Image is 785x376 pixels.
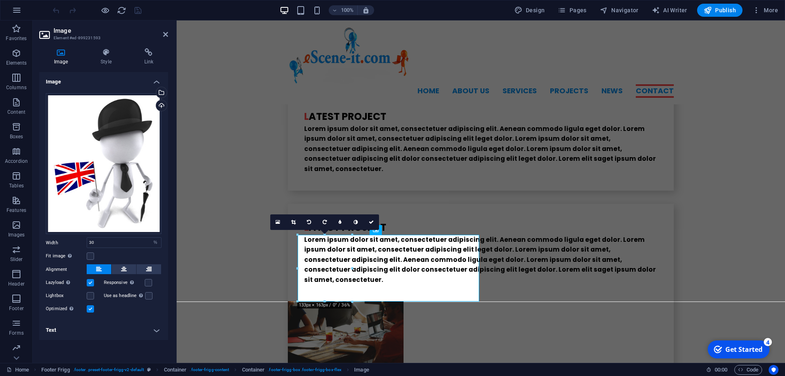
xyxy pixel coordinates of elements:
[734,365,762,375] button: Code
[362,7,370,14] i: On resize automatically adjust zoom level to fit chosen device.
[270,214,286,230] a: Select files from the file manager, stock photos, or upload file(s)
[39,320,168,340] h4: Text
[73,365,144,375] span: . footer .preset-footer-frigg-v2-default
[738,365,758,375] span: Code
[558,6,586,14] span: Pages
[46,251,87,261] label: Fit image
[6,84,27,91] p: Columns
[9,330,24,336] p: Forms
[9,182,24,189] p: Tables
[354,365,369,375] span: Click to select. Double-click to edit
[752,6,778,14] span: More
[511,4,548,17] div: Design (Ctrl+Alt+Y)
[39,72,168,87] h4: Image
[164,365,187,375] span: Click to select. Double-click to edit
[514,6,545,14] span: Design
[749,4,781,17] button: More
[715,365,727,375] span: 00 00
[6,60,27,66] p: Elements
[720,367,722,373] span: :
[648,4,691,17] button: AI Writer
[363,214,379,230] a: Confirm ( Ctrl ⏎ )
[8,281,25,287] p: Header
[54,34,152,42] h3: Element #ed-899231593
[652,6,687,14] span: AI Writer
[697,4,742,17] button: Publish
[704,6,736,14] span: Publish
[46,304,87,314] label: Optimized
[39,48,86,65] h4: Image
[41,365,369,375] nav: breadcrumb
[22,8,59,17] div: Get Started
[769,365,778,375] button: Usercentrics
[100,5,110,15] button: Click here to leave preview mode and continue editing
[332,214,348,230] a: Blur
[104,291,145,301] label: Use as headline
[554,4,590,17] button: Pages
[242,365,265,375] span: Click to select. Double-click to edit
[7,207,26,214] p: Features
[54,27,168,34] h2: Image
[46,291,87,301] label: Lightbox
[86,48,129,65] h4: Style
[7,109,25,115] p: Content
[104,278,145,288] label: Responsive
[706,365,728,375] h6: Session time
[46,241,87,245] label: Width
[147,367,151,372] i: This element is a customizable preset
[597,4,642,17] button: Navigator
[41,365,70,375] span: Click to select. Double-click to edit
[341,5,354,15] h6: 100%
[317,214,332,230] a: Rotate right 90°
[329,5,358,15] button: 100%
[46,278,87,288] label: Lazyload
[301,214,317,230] a: Rotate left 90°
[286,214,301,230] a: Crop mode
[268,365,341,375] span: . footer-frigg-box .footer-frigg-box-flex
[46,93,161,234] div: 1071997_BLOGJPG_2J458667N2059274R-JfuoxlTHPNAMJGK5IHalAA.jpg
[46,265,87,275] label: Alignment
[511,4,548,17] button: Design
[600,6,639,14] span: Navigator
[7,365,29,375] a: Click to cancel selection. Double-click to open Pages
[10,256,23,263] p: Slider
[117,6,126,15] i: Reload page
[348,214,363,230] a: Greyscale
[9,305,24,312] p: Footer
[5,158,28,164] p: Accordion
[117,5,126,15] button: reload
[6,35,27,42] p: Favorites
[8,232,25,238] p: Images
[190,365,229,375] span: . footer-frigg-content
[4,3,66,21] div: Get Started 4 items remaining, 20% complete
[61,1,69,9] div: 4
[130,48,168,65] h4: Link
[10,133,23,140] p: Boxes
